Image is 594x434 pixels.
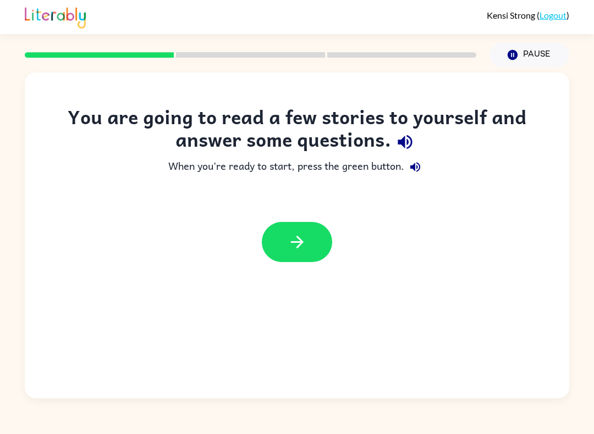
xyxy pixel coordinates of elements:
[487,10,569,20] div: ( )
[540,10,566,20] a: Logout
[487,10,537,20] span: Kensi Strong
[47,105,547,156] div: You are going to read a few stories to yourself and answer some questions.
[490,42,569,68] button: Pause
[47,156,547,178] div: When you're ready to start, press the green button.
[25,4,86,29] img: Literably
